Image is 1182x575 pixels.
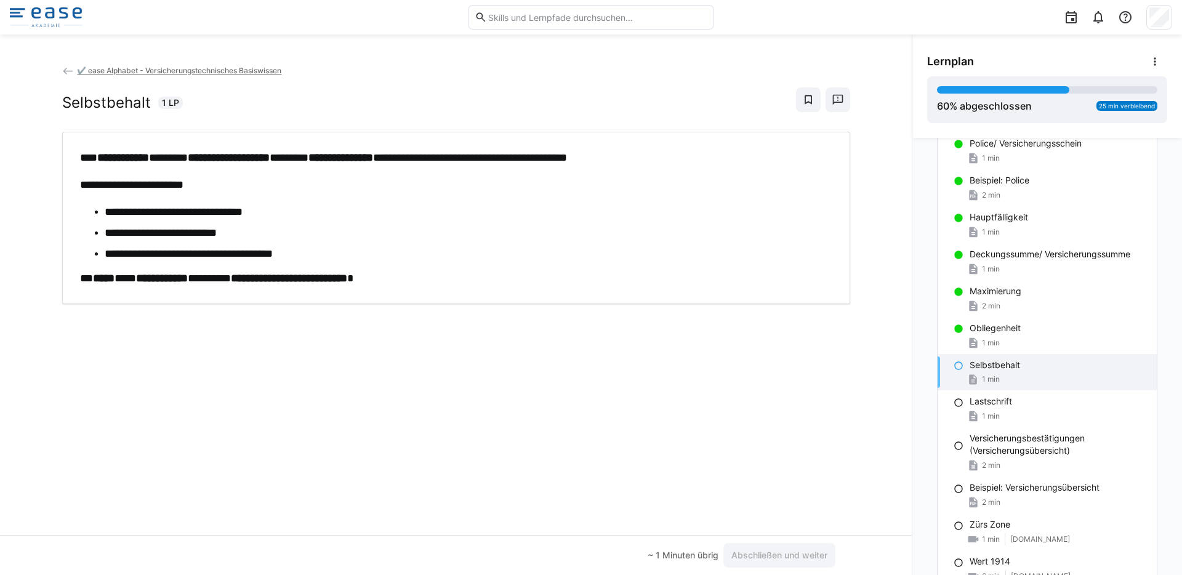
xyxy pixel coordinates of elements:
[970,211,1028,223] p: Hauptfälligkeit
[1010,534,1070,544] span: [DOMAIN_NAME]
[982,460,1000,470] span: 2 min
[487,12,707,23] input: Skills und Lernpfade durchsuchen…
[937,99,1032,113] div: % abgeschlossen
[982,301,1000,311] span: 2 min
[162,97,179,109] span: 1 LP
[970,285,1021,297] p: Maximierung
[982,374,1000,384] span: 1 min
[970,359,1020,371] p: Selbstbehalt
[927,55,974,68] span: Lernplan
[982,534,1000,544] span: 1 min
[970,518,1010,531] p: Zürs Zone
[723,543,835,568] button: Abschließen und weiter
[982,338,1000,348] span: 1 min
[970,395,1012,408] p: Lastschrift
[1099,102,1155,110] span: 25 min verbleibend
[970,481,1100,494] p: Beispiel: Versicherungsübersicht
[982,153,1000,163] span: 1 min
[77,66,281,75] span: ✔️ ease Alphabet - Versicherungstechnisches Basiswissen
[982,227,1000,237] span: 1 min
[982,190,1000,200] span: 2 min
[970,432,1147,457] p: Versicherungsbestätigungen (Versicherungsübersicht)
[982,264,1000,274] span: 1 min
[970,174,1029,187] p: Beispiel: Police
[970,555,1010,568] p: Wert 1914
[982,411,1000,421] span: 1 min
[970,248,1130,260] p: Deckungssumme/ Versicherungssumme
[970,137,1082,150] p: Police/ Versicherungsschein
[982,497,1000,507] span: 2 min
[62,94,151,112] h2: Selbstbehalt
[730,549,829,561] span: Abschließen und weiter
[970,322,1021,334] p: Obliegenheit
[62,66,282,75] a: ✔️ ease Alphabet - Versicherungstechnisches Basiswissen
[648,549,718,561] div: ~ 1 Minuten übrig
[937,100,949,112] span: 60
